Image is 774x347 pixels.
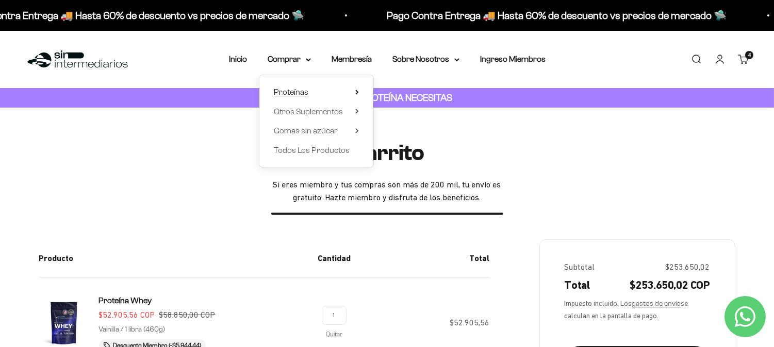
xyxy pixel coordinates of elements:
a: Proteína Whey [99,294,216,307]
summary: Sobre Nosotros [392,53,459,66]
span: $253.650,02 COP [630,277,710,293]
span: Total [565,277,590,293]
p: Pago Contra Entrega 🚚 Hasta 60% de descuento vs precios de mercado 🛸 [387,7,727,24]
span: $253.650,02 [666,261,710,274]
h1: Carrito [350,141,424,165]
a: Ingreso Miembros [480,55,546,63]
a: Membresía [332,55,372,63]
span: Si eres miembro y tus compras son más de 200 mil, tu envío es gratuito. Hazte miembro y disfruta ... [271,178,503,204]
a: Eliminar Proteína Whey - Vainilla / 1 libra (460g) [326,331,342,337]
summary: Gomas sin azúcar [274,124,359,137]
sale-price: $52.905,56 COP [99,308,155,322]
summary: Otros Suplementos [274,105,359,118]
summary: Proteínas [274,85,359,99]
compare-at-price: $58.850,00 COP [159,308,216,322]
a: gastos de envío [632,300,681,307]
span: Impuesto incluido. Los se calculan en la pantalla de pago. [565,298,710,321]
span: 4 [748,53,751,58]
span: Proteína Whey [99,296,152,305]
span: Gomas sin azúcar [274,126,338,135]
span: Subtotal [565,261,595,274]
p: Vainilla / 1 libra (460g) [99,324,166,335]
span: Otros Suplementos [274,107,343,116]
summary: Comprar [268,53,311,66]
th: Total [359,239,490,277]
span: Todos Los Productos [274,146,350,154]
a: Inicio [229,55,247,63]
a: Todos Los Productos [274,144,359,157]
strong: CUANTA PROTEÍNA NECESITAS [322,92,452,103]
th: Cantidad [309,239,359,277]
th: Producto [39,239,309,277]
span: Proteínas [274,88,308,96]
input: Cambiar cantidad [322,306,347,325]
